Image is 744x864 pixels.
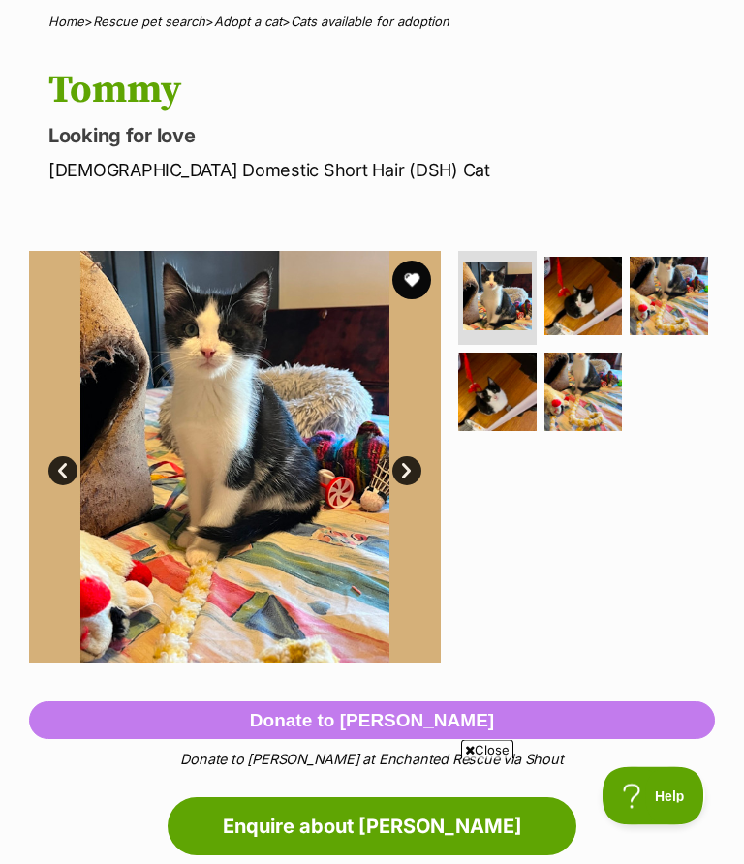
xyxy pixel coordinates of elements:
span: Close [461,740,513,759]
a: Rescue pet search [93,15,205,30]
a: Adopt a cat [214,15,282,30]
a: Cats available for adoption [291,15,449,30]
h1: Tommy [48,69,715,113]
img: Photo of Tommy [544,354,623,432]
iframe: Advertisement [19,767,725,854]
img: Photo of Tommy [463,262,532,331]
a: Prev [48,457,77,486]
button: Donate to [PERSON_NAME] [29,702,715,741]
img: Photo of Tommy [458,354,537,432]
a: Home [48,15,84,30]
p: [DEMOGRAPHIC_DATA] Domestic Short Hair (DSH) Cat [48,158,715,184]
img: Photo of Tommy [29,252,441,663]
img: Photo of Tommy [544,258,623,336]
p: Donate to [PERSON_NAME] at Enchanted Rescue via Shout [29,750,715,771]
a: Next [392,457,421,486]
button: favourite [392,262,431,300]
img: Photo of Tommy [630,258,708,336]
p: Looking for love [48,123,715,150]
iframe: Help Scout Beacon - Open [603,767,705,825]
